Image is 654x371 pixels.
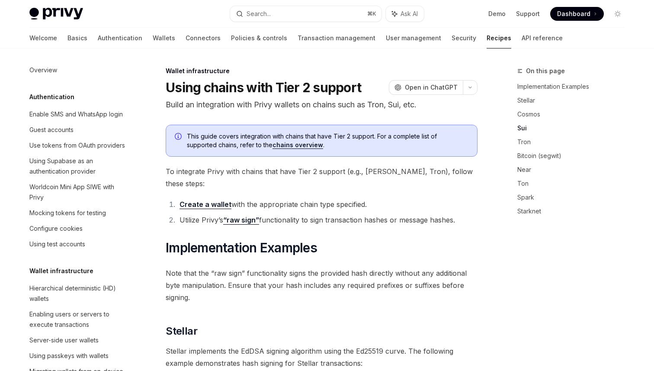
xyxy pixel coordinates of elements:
[517,80,632,94] a: Implementation Examples
[386,6,424,22] button: Ask AI
[517,177,632,190] a: Ton
[22,122,133,138] a: Guest accounts
[29,28,57,48] a: Welcome
[166,345,478,369] span: Stellar implements the EdDSA signing algorithm using the Ed25519 curve. The following example dem...
[405,83,458,92] span: Open in ChatGPT
[22,205,133,221] a: Mocking tokens for testing
[166,67,478,75] div: Wallet infrastructure
[29,156,128,177] div: Using Supabase as an authentication provider
[29,109,123,119] div: Enable SMS and WhatsApp login
[517,135,632,149] a: Tron
[153,28,175,48] a: Wallets
[180,200,231,209] a: Create a wallet
[29,239,85,249] div: Using test accounts
[177,214,478,226] li: Utilize Privy’s functionality to sign transaction hashes or message hashes.
[517,163,632,177] a: Near
[177,198,478,210] li: with the appropriate chain type specified.
[272,141,323,149] a: chains overview
[166,267,478,303] span: Note that the “raw sign” functionality signs the provided hash directly without any additional by...
[29,309,128,330] div: Enabling users or servers to execute transactions
[166,99,478,111] p: Build an integration with Privy wallets on chains such as Tron, Sui, etc.
[29,8,83,20] img: light logo
[230,6,381,22] button: Search...⌘K
[526,66,565,76] span: On this page
[29,208,106,218] div: Mocking tokens for testing
[98,28,142,48] a: Authentication
[166,324,197,338] span: Stellar
[488,10,506,18] a: Demo
[22,138,133,153] a: Use tokens from OAuth providers
[22,306,133,332] a: Enabling users or servers to execute transactions
[522,28,563,48] a: API reference
[22,281,133,306] a: Hierarchical deterministic (HD) wallets
[517,94,632,107] a: Stellar
[29,182,128,203] div: Worldcoin Mini App SIWE with Privy
[166,80,361,95] h1: Using chains with Tier 2 support
[166,165,478,190] span: To integrate Privy with chains that have Tier 2 support (e.g., [PERSON_NAME], Tron), follow these...
[516,10,540,18] a: Support
[247,9,271,19] div: Search...
[367,10,376,17] span: ⌘ K
[29,283,128,304] div: Hierarchical deterministic (HD) wallets
[517,107,632,121] a: Cosmos
[29,223,83,234] div: Configure cookies
[298,28,375,48] a: Transaction management
[401,10,418,18] span: Ask AI
[67,28,87,48] a: Basics
[22,332,133,348] a: Server-side user wallets
[186,28,221,48] a: Connectors
[517,204,632,218] a: Starknet
[487,28,511,48] a: Recipes
[29,266,93,276] h5: Wallet infrastructure
[29,335,99,345] div: Server-side user wallets
[557,10,590,18] span: Dashboard
[22,236,133,252] a: Using test accounts
[22,106,133,122] a: Enable SMS and WhatsApp login
[29,351,109,361] div: Using passkeys with wallets
[386,28,441,48] a: User management
[223,216,259,225] a: “raw sign”
[22,153,133,179] a: Using Supabase as an authentication provider
[452,28,476,48] a: Security
[517,121,632,135] a: Sui
[517,149,632,163] a: Bitcoin (segwit)
[231,28,287,48] a: Policies & controls
[29,140,125,151] div: Use tokens from OAuth providers
[550,7,604,21] a: Dashboard
[611,7,625,21] button: Toggle dark mode
[29,65,57,75] div: Overview
[517,190,632,204] a: Spark
[22,221,133,236] a: Configure cookies
[389,80,463,95] button: Open in ChatGPT
[175,133,183,142] svg: Info
[22,348,133,364] a: Using passkeys with wallets
[22,179,133,205] a: Worldcoin Mini App SIWE with Privy
[29,92,74,102] h5: Authentication
[22,62,133,78] a: Overview
[187,132,468,149] span: This guide covers integration with chains that have Tier 2 support. For a complete list of suppor...
[29,125,74,135] div: Guest accounts
[166,240,317,255] span: Implementation Examples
